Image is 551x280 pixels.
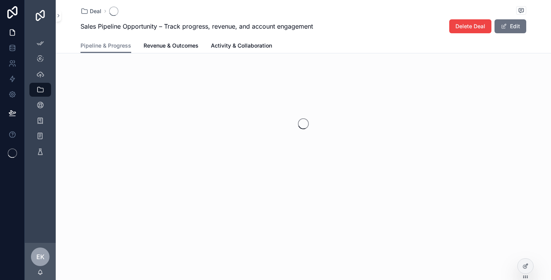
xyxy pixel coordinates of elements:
img: App logo [34,9,46,22]
a: Deal [80,7,101,15]
span: Activity & Collaboration [211,42,272,50]
a: Pipeline & Progress [80,39,131,53]
div: scrollable content [25,31,56,169]
span: Sales Pipeline Opportunity – Track progress, revenue, and account engagement [80,22,313,31]
span: Pipeline & Progress [80,42,131,50]
span: Delete Deal [455,22,485,30]
span: EK [36,252,44,261]
span: Revenue & Outcomes [144,42,198,50]
button: Delete Deal [449,19,491,33]
a: Activity & Collaboration [211,39,272,54]
button: Edit [495,19,526,33]
a: Revenue & Outcomes [144,39,198,54]
span: Deal [90,7,101,15]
